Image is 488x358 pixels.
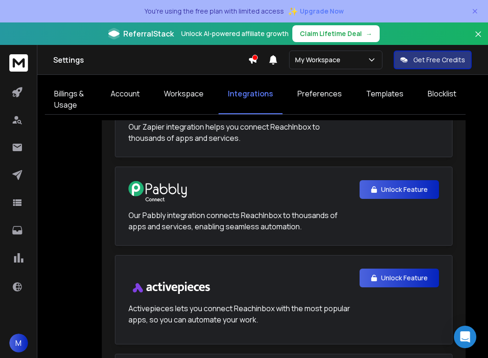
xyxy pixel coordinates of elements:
span: ✨ [288,5,298,18]
button: M [9,334,28,352]
span: ReferralStack [123,28,174,39]
button: Close banner [472,28,484,51]
h1: Settings [53,54,248,66]
a: Billings & Usage [45,84,96,114]
p: Activepieces lets you connect Reachinbox with the most popular apps, so you can automate your work. [128,303,350,325]
a: Integrations [219,84,283,114]
span: Upgrade Now [300,7,344,16]
p: Unlock Feature [381,185,428,194]
p: Unlock Feature [381,273,428,283]
span: → [366,29,372,38]
button: Unlock Feature [360,180,439,199]
a: Preferences [288,84,351,114]
button: Unlock Feature [360,269,439,287]
a: Account [101,84,149,114]
button: Claim Lifetime Deal→ [292,25,380,42]
button: Get Free Credits [394,51,472,69]
p: Get Free Credits [413,55,465,65]
p: Unlock AI-powered affiliate growth [181,29,289,38]
a: Blocklist [418,84,466,114]
a: Workspace [155,84,213,114]
div: Open Intercom Messenger [454,326,476,348]
a: Templates [357,84,413,114]
p: Our Pabbly integration connects ReachInbox to thousands of apps and services, enabling seamless a... [128,210,350,232]
p: My Workspace [295,55,344,65]
p: You're using the free plan with limited access [144,7,284,16]
button: ✨Upgrade Now [288,2,344,21]
p: Our Zapier integration helps you connect ReachInbox to thousands of apps and services. [128,121,350,144]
